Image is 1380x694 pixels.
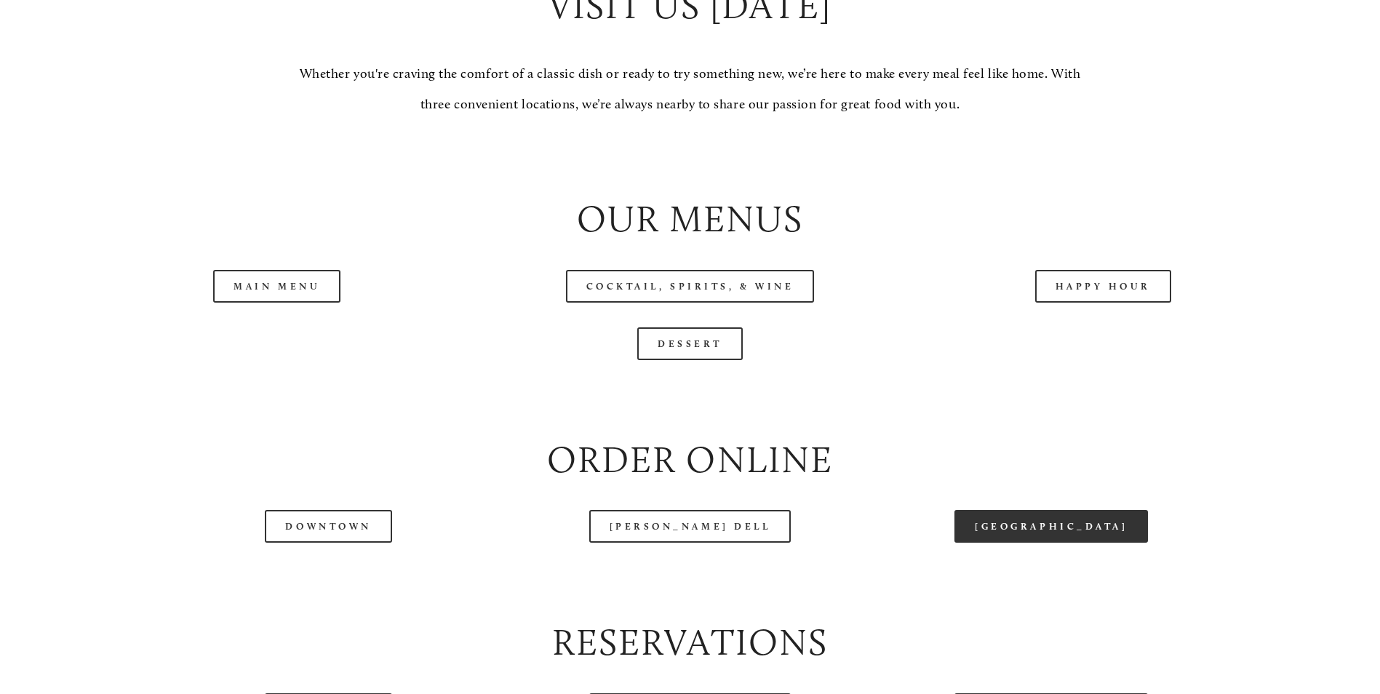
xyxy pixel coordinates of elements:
[213,270,340,303] a: Main Menu
[566,270,815,303] a: Cocktail, Spirits, & Wine
[83,617,1297,669] h2: Reservations
[954,510,1148,543] a: [GEOGRAPHIC_DATA]
[83,434,1297,486] h2: Order Online
[589,510,791,543] a: [PERSON_NAME] Dell
[265,510,391,543] a: Downtown
[637,327,743,360] a: Dessert
[83,194,1297,245] h2: Our Menus
[1035,270,1172,303] a: Happy Hour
